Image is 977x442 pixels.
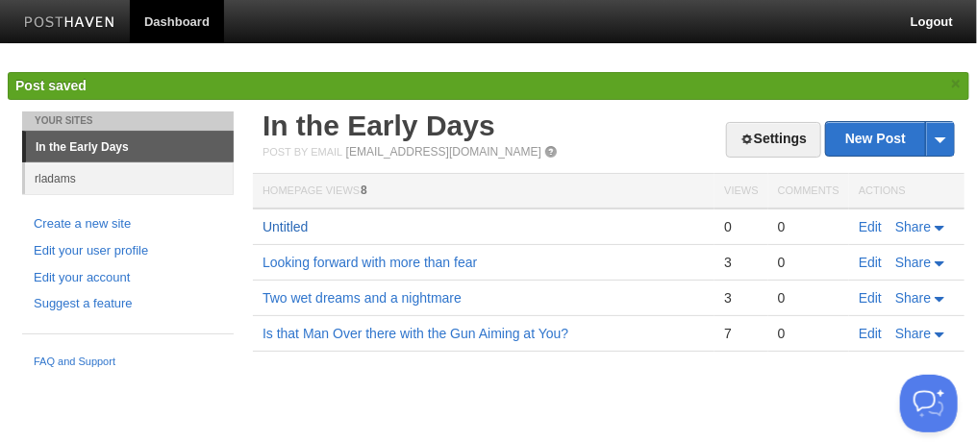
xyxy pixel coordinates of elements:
[895,219,931,234] span: Share
[895,326,931,341] span: Share
[714,174,767,209] th: Views
[34,214,222,234] a: Create a new site
[24,16,115,31] img: Posthaven-bar
[724,254,758,271] div: 3
[724,325,758,342] div: 7
[859,219,882,234] a: Edit
[859,255,882,270] a: Edit
[859,290,882,306] a: Edit
[34,268,222,288] a: Edit your account
[895,255,931,270] span: Share
[346,145,541,159] a: [EMAIL_ADDRESS][DOMAIN_NAME]
[263,326,568,341] a: Is that Man Over there with the Gun Aiming at You?
[826,122,954,156] a: New Post
[895,290,931,306] span: Share
[947,72,964,96] a: ×
[263,110,495,141] a: In the Early Days
[778,218,839,235] div: 0
[859,326,882,341] a: Edit
[849,174,964,209] th: Actions
[263,219,308,234] a: Untitled
[22,111,234,131] li: Your Sites
[778,254,839,271] div: 0
[778,289,839,307] div: 0
[25,162,234,194] a: rladams
[726,122,821,158] a: Settings
[26,132,234,162] a: In the Early Days
[361,184,367,197] span: 8
[778,325,839,342] div: 0
[263,146,342,158] span: Post by Email
[34,294,222,314] a: Suggest a feature
[724,218,758,235] div: 0
[263,290,462,306] a: Two wet dreams and a nightmare
[263,255,477,270] a: Looking forward with more than fear
[768,174,849,209] th: Comments
[34,354,222,371] a: FAQ and Support
[253,174,714,209] th: Homepage Views
[724,289,758,307] div: 3
[15,78,87,93] span: Post saved
[34,241,222,261] a: Edit your user profile
[900,375,958,432] iframe: Help Scout Beacon - Open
